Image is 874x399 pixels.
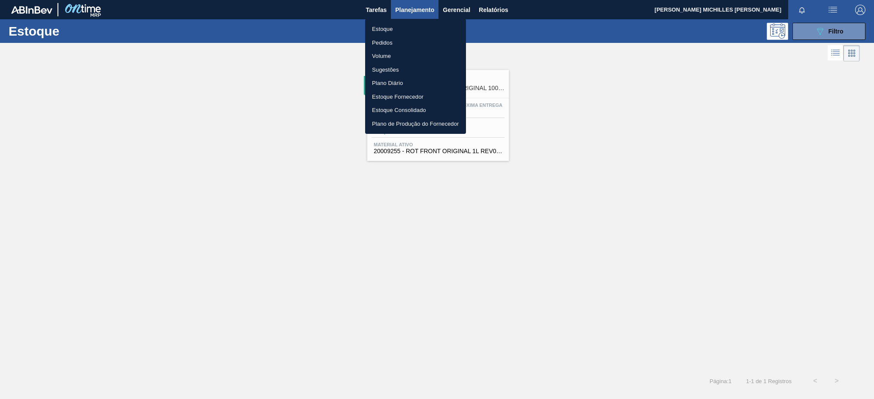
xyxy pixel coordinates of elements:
[365,49,466,63] a: Volume
[365,76,466,90] a: Plano Diário
[365,63,466,77] a: Sugestões
[365,36,466,50] a: Pedidos
[365,90,466,104] a: Estoque Fornecedor
[365,22,466,36] a: Estoque
[365,103,466,117] a: Estoque Consolidado
[365,117,466,131] a: Plano de Produção do Fornecedor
